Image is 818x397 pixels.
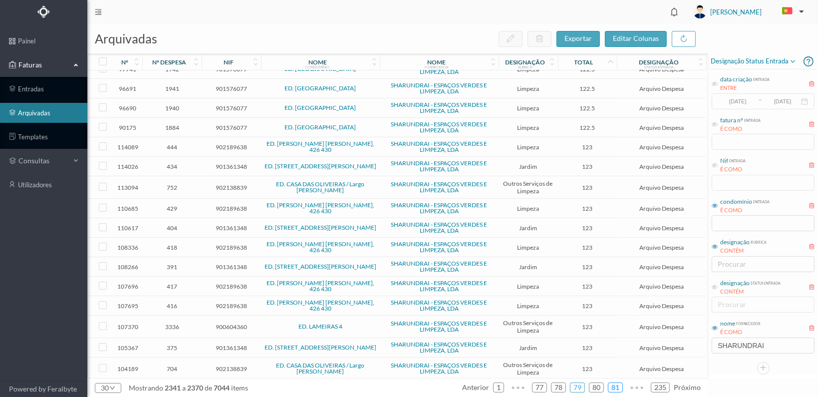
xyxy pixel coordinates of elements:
span: ••• [627,380,647,386]
span: Arquivo Despesa [619,365,703,373]
span: Faturas [16,60,71,70]
div: fatura nº [720,116,743,125]
span: 123 [560,323,615,331]
span: Limpeza [501,205,555,212]
span: 901576077 [204,104,259,112]
span: Arquivo Despesa [619,283,703,290]
span: 90175 [115,124,140,131]
li: 79 [570,383,585,393]
li: 80 [589,383,604,393]
span: Limpeza [501,85,555,92]
div: designação [639,58,679,66]
a: ED. [PERSON_NAME] [PERSON_NAME], 426 430 [267,299,374,312]
span: 104189 [115,365,140,373]
span: 902189638 [204,143,259,151]
span: Jardim [501,263,555,271]
div: fornecedor [425,65,448,69]
div: entrada [752,75,770,82]
span: Arquivo Despesa [619,163,703,170]
span: 1884 [145,124,199,131]
div: nº despesa [152,58,186,66]
span: 1941 [145,85,199,92]
a: ED. [GEOGRAPHIC_DATA] [284,84,356,92]
span: 123 [560,143,615,151]
span: 110617 [115,224,140,232]
span: Arquivo Despesa [619,302,703,310]
span: consultas [18,156,68,166]
a: SHARUNDRAI - ESPAÇOS VERDES E LIMPEZA, LDA [391,279,487,293]
span: 3336 [145,323,199,331]
div: procurar [718,259,804,269]
span: 123 [560,224,615,232]
a: ED. [STREET_ADDRESS][PERSON_NAME] [265,344,376,351]
div: É COMO [720,125,761,133]
a: 77 [533,380,546,395]
span: Arquivo Despesa [619,244,703,251]
span: 2370 [186,384,205,392]
a: ED. [STREET_ADDRESS][PERSON_NAME] [265,162,376,170]
span: 375 [145,344,199,352]
i: icon: question-circle-o [804,53,814,69]
span: Limpeza [501,143,555,151]
a: SHARUNDRAI - ESPAÇOS VERDES E LIMPEZA, LDA [391,221,487,234]
span: arquivadas [95,31,157,46]
div: designação [720,238,750,247]
span: Limpeza [501,124,555,131]
span: 122.5 [560,104,615,112]
a: SHARUNDRAI - ESPAÇOS VERDES E LIMPEZA, LDA [391,299,487,312]
div: Nif [720,156,728,165]
span: Arquivo Despesa [619,323,703,331]
a: ED. [PERSON_NAME] [PERSON_NAME], 426 430 [267,201,374,215]
div: ENTRE [720,84,770,92]
li: Página Anterior [462,380,489,396]
div: status entrada [750,279,781,286]
span: 901361348 [204,163,259,170]
div: CONTÉM [720,247,767,255]
a: ED. CASA DAS OLIVEIRAS / Largo [PERSON_NAME] [276,180,364,194]
button: editar colunas [605,31,667,47]
span: 434 [145,163,199,170]
div: condomínio [305,65,329,69]
div: designação [506,58,545,66]
button: exportar [556,31,600,47]
span: 2341 [163,384,182,392]
span: 114026 [115,163,140,170]
li: 1 [493,383,504,393]
a: SHARUNDRAI - ESPAÇOS VERDES E LIMPEZA, LDA [391,240,487,254]
span: 123 [560,184,615,191]
span: ••• [508,380,528,386]
span: Designação status entrada [711,55,797,67]
li: Recuar 5 Páginas [508,380,528,396]
a: SHARUNDRAI - ESPAÇOS VERDES E LIMPEZA, LDA [391,140,487,153]
div: total [574,58,593,66]
span: 123 [560,244,615,251]
div: status entrada [644,65,674,69]
div: nome [427,58,446,66]
span: 429 [145,205,199,212]
a: SHARUNDRAI - ESPAÇOS VERDES E LIMPEZA, LDA [391,320,487,333]
span: Arquivo Despesa [619,263,703,271]
span: Jardim [501,224,555,232]
span: 122.5 [560,124,615,131]
div: entrada [743,116,761,123]
span: 96690 [115,104,140,112]
span: 902189638 [204,302,259,310]
span: 901361348 [204,263,259,271]
span: Arquivo Despesa [619,124,703,131]
span: Arquivo Despesa [619,205,703,212]
div: data criação [720,75,752,84]
span: Limpeza [501,302,555,310]
li: 235 [651,383,670,393]
a: SHARUNDRAI - ESPAÇOS VERDES E LIMPEZA, LDA [391,101,487,114]
a: SHARUNDRAI - ESPAÇOS VERDES E LIMPEZA, LDA [391,180,487,194]
a: 80 [589,380,603,395]
span: 418 [145,244,199,251]
a: SHARUNDRAI - ESPAÇOS VERDES E LIMPEZA, LDA [391,201,487,215]
span: 704 [145,365,199,373]
a: ED. CASA DAS OLIVEIRAS / Largo [PERSON_NAME] [276,362,364,375]
span: Arquivo Despesa [619,104,703,112]
span: 902189638 [204,244,259,251]
div: rubrica [518,65,533,69]
a: ED. [STREET_ADDRESS][PERSON_NAME] [265,263,376,270]
span: Arquivo Despesa [619,224,703,232]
